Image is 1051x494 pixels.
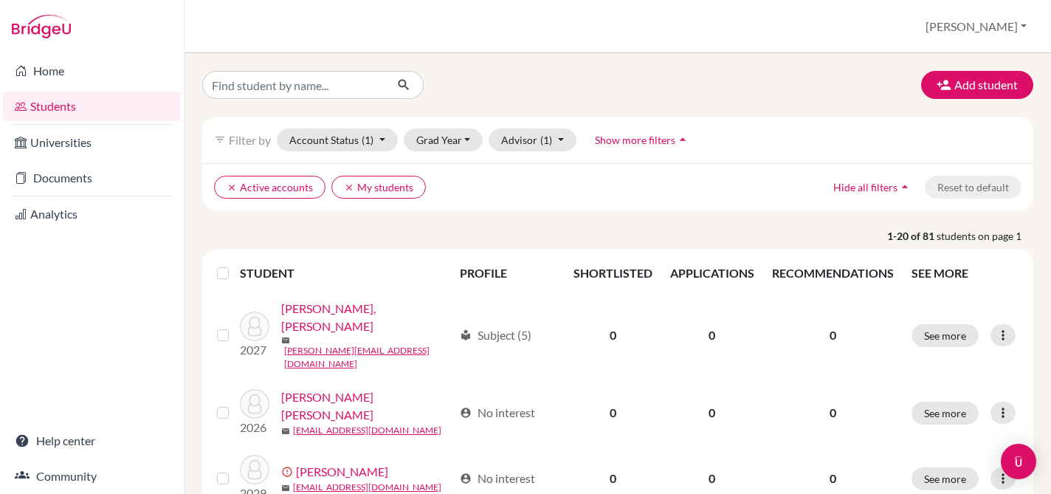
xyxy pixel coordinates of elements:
[772,326,894,344] p: 0
[460,473,472,484] span: account_circle
[214,176,325,199] button: clearActive accounts
[240,419,269,436] p: 2026
[240,455,269,484] img: Araya, Constanza
[912,324,979,347] button: See more
[362,134,373,146] span: (1)
[331,176,426,199] button: clearMy students
[540,134,552,146] span: (1)
[565,255,661,291] th: SHORTLISTED
[460,326,531,344] div: Subject (5)
[277,128,398,151] button: Account Status(1)
[565,291,661,380] td: 0
[227,182,237,193] i: clear
[3,426,181,456] a: Help center
[897,179,912,194] i: arrow_drop_up
[3,56,181,86] a: Home
[675,132,690,147] i: arrow_drop_up
[3,92,181,121] a: Students
[451,255,565,291] th: PROFILE
[661,380,763,446] td: 0
[919,13,1033,41] button: [PERSON_NAME]
[293,424,441,437] a: [EMAIL_ADDRESS][DOMAIN_NAME]
[772,404,894,422] p: 0
[3,199,181,229] a: Analytics
[3,462,181,491] a: Community
[489,128,576,151] button: Advisor(1)
[833,181,897,193] span: Hide all filters
[821,176,925,199] button: Hide all filtersarrow_drop_up
[912,402,979,425] button: See more
[661,291,763,380] td: 0
[281,484,290,493] span: mail
[202,71,385,99] input: Find student by name...
[763,255,903,291] th: RECOMMENDATIONS
[1001,444,1036,479] div: Open Intercom Messenger
[582,128,703,151] button: Show more filtersarrow_drop_up
[937,228,1033,244] span: students on page 1
[214,134,226,145] i: filter_list
[460,470,535,487] div: No interest
[229,133,271,147] span: Filter by
[281,466,296,478] span: error_outline
[240,389,269,419] img: Alpízar Chacón, Khay
[460,404,535,422] div: No interest
[661,255,763,291] th: APPLICATIONS
[293,481,441,494] a: [EMAIL_ADDRESS][DOMAIN_NAME]
[281,336,290,345] span: mail
[772,470,894,487] p: 0
[595,134,675,146] span: Show more filters
[284,344,453,371] a: [PERSON_NAME][EMAIL_ADDRESS][DOMAIN_NAME]
[12,15,71,38] img: Bridge-U
[281,300,453,335] a: [PERSON_NAME], [PERSON_NAME]
[460,329,472,341] span: local_library
[565,380,661,446] td: 0
[240,341,269,359] p: 2027
[240,312,269,341] img: Alfaro Sancho, Santiago Alejandro
[912,467,979,490] button: See more
[240,255,451,291] th: STUDENT
[921,71,1033,99] button: Add student
[281,388,453,424] a: [PERSON_NAME] [PERSON_NAME]
[887,228,937,244] strong: 1-20 of 81
[404,128,483,151] button: Grad Year
[460,407,472,419] span: account_circle
[925,176,1021,199] button: Reset to default
[344,182,354,193] i: clear
[3,128,181,157] a: Universities
[903,255,1027,291] th: SEE MORE
[3,163,181,193] a: Documents
[296,463,388,481] a: [PERSON_NAME]
[281,427,290,436] span: mail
